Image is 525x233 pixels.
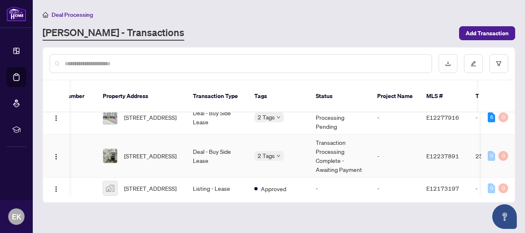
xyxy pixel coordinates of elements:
span: [STREET_ADDRESS] [124,113,177,122]
span: Deal Processing [52,11,93,18]
div: 6 [488,112,495,122]
td: - [309,178,371,199]
img: thumbnail-img [103,149,117,163]
td: - [371,101,420,135]
th: MLS # [420,80,469,112]
img: Logo [53,186,59,192]
span: down [276,154,281,158]
div: 0 [488,183,495,193]
span: edit [471,61,476,66]
span: 2 Tags [258,151,275,160]
td: Transaction Processing Complete - Awaiting Payment [309,135,371,178]
button: Logo [50,182,63,195]
button: Add Transaction [459,26,515,40]
button: filter [489,54,508,73]
span: filter [496,61,502,66]
th: Status [309,80,371,112]
div: 0 [498,183,508,193]
span: E12237891 [426,152,459,160]
td: New Submission - Processing Pending [309,101,371,135]
span: 2 Tags [258,112,275,122]
button: Logo [50,149,63,162]
span: down [276,115,281,119]
th: Property Address [96,80,186,112]
img: Logo [53,115,59,121]
button: download [439,54,457,73]
img: thumbnail-img [103,181,117,195]
button: Open asap [492,204,517,229]
div: 0 [498,151,508,161]
img: thumbnail-img [103,110,117,124]
th: Transaction Type [186,80,248,112]
span: download [445,61,451,66]
td: Listing - Lease [186,178,248,199]
span: [STREET_ADDRESS] [124,184,177,193]
td: - [371,135,420,178]
span: [STREET_ADDRESS] [124,151,177,160]
span: E12277916 [426,114,459,121]
td: Deal - Buy Side Lease [186,135,248,178]
span: home [43,12,48,18]
img: logo [7,6,26,21]
span: Add Transaction [466,27,509,40]
span: EK [12,211,21,222]
div: 0 [498,112,508,122]
td: Deal - Buy Side Lease [186,101,248,135]
th: Project Name [371,80,420,112]
span: E12173197 [426,185,459,192]
div: 0 [488,151,495,161]
th: Tags [248,80,309,112]
button: edit [464,54,483,73]
td: - [371,178,420,199]
img: Logo [53,153,59,160]
button: Logo [50,111,63,124]
span: Approved [261,184,286,193]
a: [PERSON_NAME] - Transactions [43,26,184,41]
